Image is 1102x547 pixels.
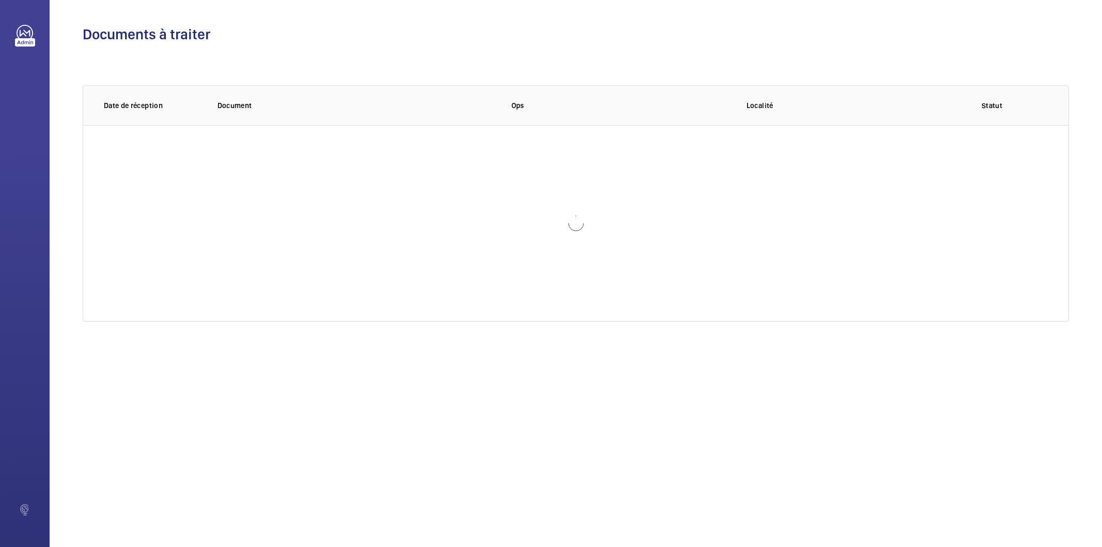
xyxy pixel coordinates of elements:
[982,100,1048,111] p: Statut
[104,100,201,111] p: Date de réception
[83,25,1069,44] h1: Documents à traiter
[747,100,965,111] p: Localité
[218,100,495,111] p: Document
[511,100,730,111] p: Ops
